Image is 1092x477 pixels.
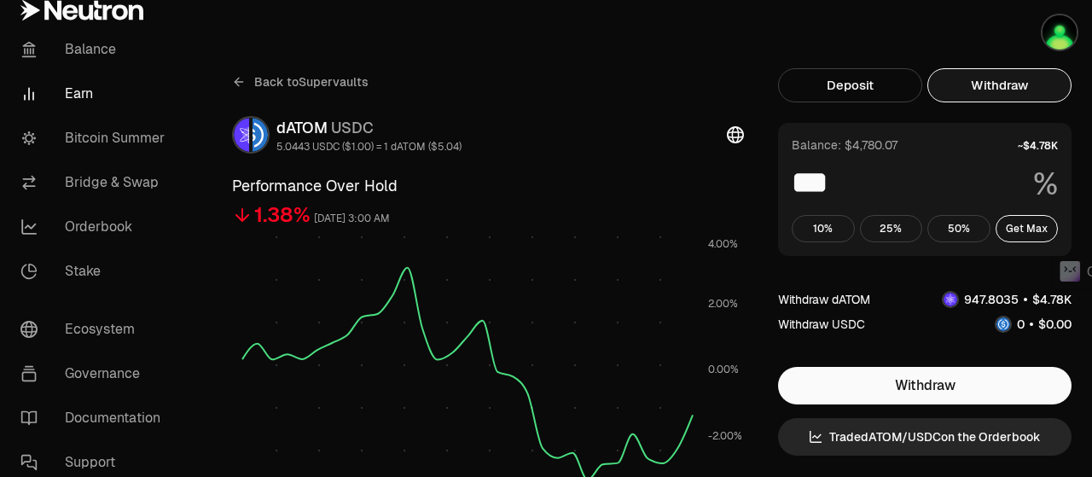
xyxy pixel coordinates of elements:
a: Earn [7,72,184,116]
div: [DATE] 3:00 AM [314,209,390,229]
button: 10% [792,215,855,242]
a: Stake [7,249,184,294]
div: dATOM [276,116,462,140]
a: Balance [7,27,184,72]
div: Withdraw USDC [778,316,865,333]
button: 25% [860,215,923,242]
a: Orderbook [7,205,184,249]
a: Back toSupervaults [232,68,369,96]
img: USDC Logo [996,317,1010,331]
div: Balance: $4,780.07 [792,137,897,154]
a: Bitcoin Summer [7,116,184,160]
img: dATOM Logo [234,118,249,152]
a: TradedATOM/USDCon the Orderbook [778,418,1072,456]
button: Withdraw [778,367,1072,404]
div: Withdraw dATOM [778,291,870,308]
h3: Performance Over Hold [232,174,744,198]
div: 5.0443 USDC ($1.00) = 1 dATOM ($5.04) [276,140,462,154]
img: USDC Logo [253,118,268,152]
button: 50% [927,215,990,242]
a: Ecosystem [7,307,184,352]
button: Deposit [778,68,922,102]
a: Bridge & Swap [7,160,184,205]
img: Kycka wallet [1043,15,1077,49]
tspan: -2.00% [708,429,742,443]
span: USDC [331,118,374,137]
a: Documentation [7,396,184,440]
button: Withdraw [927,68,1072,102]
a: Governance [7,352,184,396]
span: % [1033,167,1058,201]
span: Back to Supervaults [254,73,369,90]
div: 1.38% [254,201,311,229]
tspan: 4.00% [708,237,738,251]
button: Get Max [996,215,1059,242]
img: dATOM Logo [944,293,957,306]
tspan: 2.00% [708,297,738,311]
tspan: 0.00% [708,363,739,376]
